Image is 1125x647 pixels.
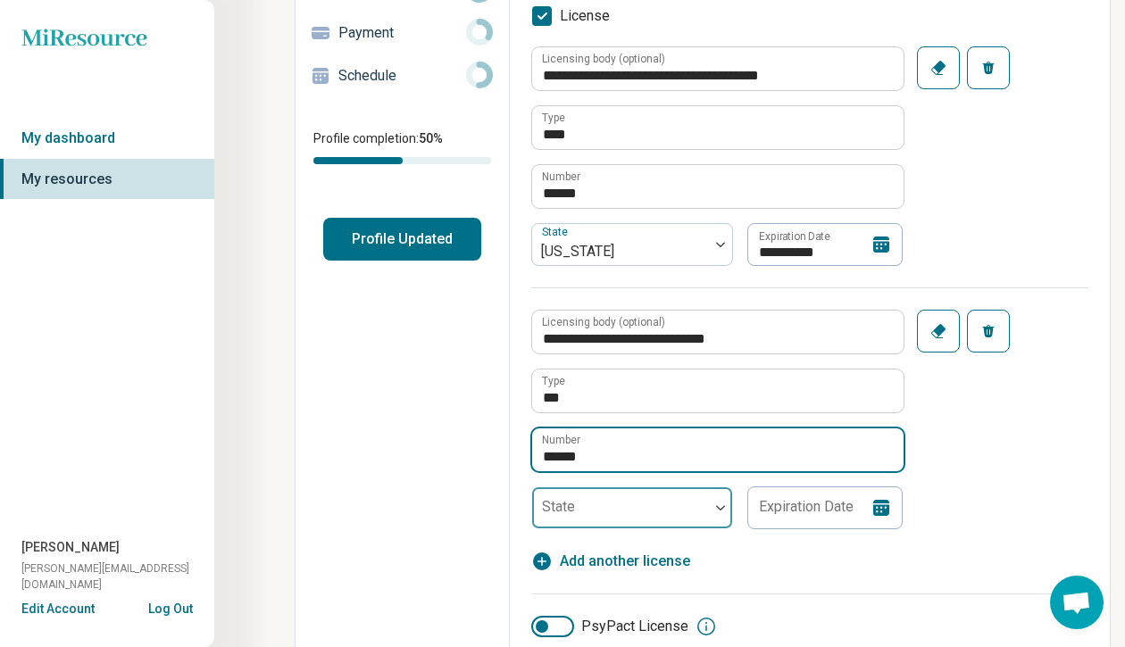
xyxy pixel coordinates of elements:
[531,551,690,572] button: Add another license
[542,112,565,123] label: Type
[296,12,509,54] a: Payment
[296,119,509,175] div: Profile completion:
[419,131,443,145] span: 50 %
[1050,576,1104,629] div: Open chat
[542,498,575,515] label: State
[542,435,580,445] label: Number
[313,157,491,164] div: Profile completion
[542,54,665,64] label: Licensing body (optional)
[21,560,214,593] span: [PERSON_NAME][EMAIL_ADDRESS][DOMAIN_NAME]
[323,218,481,261] button: Profile Updated
[531,616,688,637] label: PsyPact License
[560,551,690,572] span: Add another license
[148,600,193,614] button: Log Out
[560,5,610,27] span: License
[532,106,904,149] input: credential.licenses.0.name
[542,376,565,386] label: Type
[338,22,466,44] p: Payment
[21,538,120,557] span: [PERSON_NAME]
[542,226,571,238] label: State
[532,369,904,412] input: credential.licenses.1.name
[338,65,466,87] p: Schedule
[296,54,509,97] a: Schedule
[21,600,95,618] button: Edit Account
[542,171,580,182] label: Number
[542,317,665,328] label: Licensing body (optional)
